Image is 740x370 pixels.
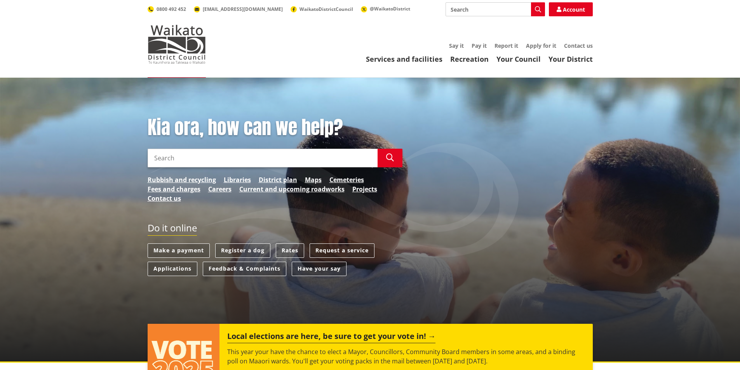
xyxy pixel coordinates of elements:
[305,175,322,184] a: Maps
[227,332,435,343] h2: Local elections are here, be sure to get your vote in!
[366,54,442,64] a: Services and facilities
[215,243,270,258] a: Register a dog
[148,149,378,167] input: Search input
[450,54,489,64] a: Recreation
[370,5,410,12] span: @WaikatoDistrict
[148,194,181,203] a: Contact us
[494,42,518,49] a: Report it
[329,175,364,184] a: Cemeteries
[446,2,545,16] input: Search input
[291,6,353,12] a: WaikatoDistrictCouncil
[148,175,216,184] a: Rubbish and recycling
[352,184,377,194] a: Projects
[203,262,286,276] a: Feedback & Complaints
[203,6,283,12] span: [EMAIL_ADDRESS][DOMAIN_NAME]
[148,262,197,276] a: Applications
[148,184,200,194] a: Fees and charges
[276,243,304,258] a: Rates
[148,6,186,12] a: 0800 492 452
[208,184,232,194] a: Careers
[148,222,197,236] h2: Do it online
[526,42,556,49] a: Apply for it
[148,243,210,258] a: Make a payment
[157,6,186,12] span: 0800 492 452
[361,5,410,12] a: @WaikatoDistrict
[299,6,353,12] span: WaikatoDistrictCouncil
[310,243,374,258] a: Request a service
[472,42,487,49] a: Pay it
[449,42,464,49] a: Say it
[224,175,251,184] a: Libraries
[548,54,593,64] a: Your District
[292,262,346,276] a: Have your say
[239,184,345,194] a: Current and upcoming roadworks
[227,347,585,366] p: This year your have the chance to elect a Mayor, Councillors, Community Board members in some are...
[194,6,283,12] a: [EMAIL_ADDRESS][DOMAIN_NAME]
[148,116,402,139] h1: Kia ora, how can we help?
[148,25,206,64] img: Waikato District Council - Te Kaunihera aa Takiwaa o Waikato
[259,175,297,184] a: District plan
[564,42,593,49] a: Contact us
[496,54,541,64] a: Your Council
[549,2,593,16] a: Account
